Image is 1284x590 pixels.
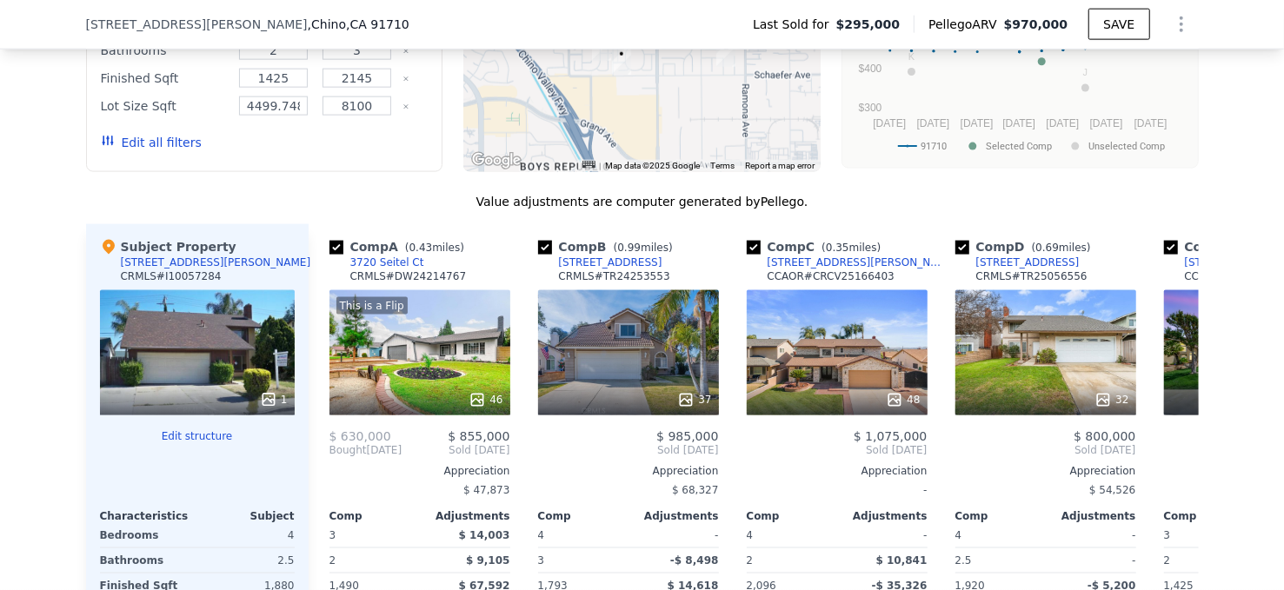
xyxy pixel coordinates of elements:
text: 91710 [921,141,947,152]
text: J [1082,68,1088,78]
span: , CA 91710 [346,17,409,31]
div: Lot Size Sqft [101,94,229,118]
text: [DATE] [873,117,906,129]
div: Subject Property [100,238,236,255]
span: 3 [329,529,336,541]
text: [DATE] [1089,117,1122,129]
div: Characteristics [100,509,197,523]
div: Comp [1164,509,1254,523]
div: CRMLS # DW24214767 [350,269,467,283]
span: ( miles) [815,242,888,254]
button: Edit structure [100,429,295,443]
a: 3720 Seitel Ct [329,255,424,269]
div: CRMLS # TR25056556 [976,269,1088,283]
span: $ 9,105 [466,554,509,567]
span: $ 54,526 [1089,484,1135,496]
div: 3 [538,548,625,573]
text: [DATE] [1134,117,1167,129]
div: [STREET_ADDRESS] [976,255,1080,269]
text: [DATE] [1002,117,1035,129]
span: ( miles) [607,242,680,254]
span: 4 [538,529,545,541]
span: ( miles) [398,242,471,254]
div: [STREET_ADDRESS][PERSON_NAME] [768,255,948,269]
a: [STREET_ADDRESS] [955,255,1080,269]
div: [STREET_ADDRESS] [559,255,662,269]
span: 0.69 [1035,242,1059,254]
div: Adjustments [420,509,510,523]
span: Map data ©2025 Google [606,161,701,170]
div: - [632,523,719,547]
span: $ 47,873 [463,484,509,496]
div: - [1049,523,1136,547]
span: $ 14,003 [459,529,510,541]
span: $970,000 [1004,17,1068,31]
div: Comp C [747,238,888,255]
span: $ 800,000 [1074,429,1135,443]
span: $ 10,841 [876,554,928,567]
button: Clear [402,76,409,83]
a: [STREET_ADDRESS] [538,255,662,269]
span: $ 855,000 [448,429,509,443]
div: Adjustments [629,509,719,523]
a: Open this area in Google Maps (opens a new window) [468,149,525,172]
text: Unselected Comp [1088,141,1165,152]
div: Comp [329,509,420,523]
span: ( miles) [1025,242,1098,254]
text: [DATE] [960,117,993,129]
a: Report a map error [746,161,815,170]
div: CCAOR # CRCV25166403 [768,269,895,283]
span: Pellego ARV [928,16,1004,33]
button: Edit all filters [101,134,202,151]
text: [DATE] [1046,117,1079,129]
text: K [908,51,915,62]
span: Bought [329,443,367,457]
div: Bedrooms [100,523,194,547]
span: 0.43 [409,242,433,254]
div: 4 [201,523,295,547]
div: 3720 Seitel Ct [350,255,424,269]
span: Last Sold for [753,16,836,33]
div: 3947 Jose Court [612,45,631,75]
div: Adjustments [1046,509,1136,523]
text: [DATE] [916,117,949,129]
div: 2 [747,548,834,573]
div: Appreciation [538,464,719,478]
div: Comp A [329,238,471,255]
span: Sold [DATE] [747,443,928,457]
text: Selected Comp [986,141,1052,152]
button: Clear [402,48,409,55]
span: Sold [DATE] [955,443,1136,457]
div: 2.5 [201,548,295,573]
div: CRMLS # I10057284 [121,269,222,283]
span: $295,000 [836,16,901,33]
span: , Chino [308,16,409,33]
span: 4 [955,529,962,541]
span: $ 68,327 [672,484,718,496]
div: - [1049,548,1136,573]
button: SAVE [1088,9,1149,40]
button: Clear [402,103,409,110]
img: Google [468,149,525,172]
text: D [1038,42,1045,52]
span: 0.99 [617,242,641,254]
div: 48 [886,391,920,408]
button: Show Options [1164,7,1199,42]
div: - [841,523,928,547]
div: 32 [1094,391,1128,408]
span: [STREET_ADDRESS][PERSON_NAME] [86,16,308,33]
span: Sold [DATE] [538,443,719,457]
div: Adjustments [837,509,928,523]
div: Comp [747,509,837,523]
div: Bathrooms [101,38,229,63]
span: $ 630,000 [329,429,391,443]
div: - [747,478,928,502]
text: $300 [858,102,882,114]
div: Comp [538,509,629,523]
a: [STREET_ADDRESS][PERSON_NAME] [747,255,948,269]
div: [DATE] [329,443,402,457]
div: Appreciation [747,464,928,478]
div: Appreciation [955,464,1136,478]
span: 4 [747,529,754,541]
span: 0.35 [826,242,849,254]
